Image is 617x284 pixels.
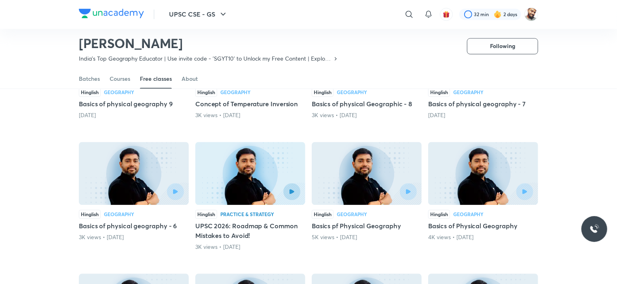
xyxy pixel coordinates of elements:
div: Free classes [140,75,172,83]
h5: Basics of physical geography - 6 [79,221,189,231]
div: Batches [79,75,100,83]
div: UPSC 2026: Roadmap & Common Mistakes to Avoid! [195,142,305,251]
div: Courses [110,75,130,83]
div: Basics of Physical Geography [428,142,538,251]
div: Geography [104,212,134,217]
h5: Basics pf Physical Geography [312,221,422,231]
div: Hinglish [79,88,101,97]
div: 5K views • 2 months ago [312,234,422,242]
div: Hinglish [195,88,217,97]
div: 2 months ago [79,111,189,120]
div: Geography [453,90,484,95]
p: India's Top Geography Educator | Use invite code - 'SGYT10' to Unlock my Free Content | Explore t... [79,55,332,63]
div: 3K views • 2 months ago [195,111,305,120]
div: 3K views • 2 months ago [79,234,189,242]
div: 3K views • 2 months ago [312,111,422,120]
a: Courses [110,69,130,89]
h5: UPSC 2026: Roadmap & Common Mistakes to Avoid! [195,221,305,241]
div: Practice & Strategy [220,212,274,217]
div: Basics of physical geography - 6 [79,142,189,251]
button: Following [467,38,538,55]
a: Company Logo [79,9,144,21]
div: Geography [220,90,251,95]
div: Hinglish [428,88,450,97]
div: 2 months ago [428,111,538,120]
img: streak [494,11,502,19]
img: avatar [443,11,450,18]
img: Company Logo [79,9,144,19]
div: Hinglish [195,210,217,219]
div: Geography [453,212,484,217]
div: Geography [104,90,134,95]
h5: Basics of physical geography - 7 [428,99,538,109]
button: UPSC CSE - GS [164,6,233,23]
a: Batches [79,69,100,89]
div: Hinglish [79,210,101,219]
div: Hinglish [428,210,450,219]
img: ttu [590,224,599,234]
h2: [PERSON_NAME] [79,36,339,52]
h5: Basics of physical geography 9 [79,99,189,109]
div: Geography [337,212,367,217]
div: 3K views • 2 months ago [195,243,305,251]
button: avatar [440,8,453,21]
h5: Basics of physical Geographic - 8 [312,99,422,109]
div: Basics pf Physical Geography [312,142,422,251]
h5: Basics of Physical Geography [428,221,538,231]
div: 4K views • 2 months ago [428,234,538,242]
img: Sumit Kumar [524,8,538,21]
h5: Concept of Temperature Inversion [195,99,305,109]
div: Hinglish [312,88,334,97]
span: Following [490,42,515,50]
div: Hinglish [312,210,334,219]
a: Free classes [140,69,172,89]
div: About [182,75,198,83]
div: Geography [337,90,367,95]
a: About [182,69,198,89]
